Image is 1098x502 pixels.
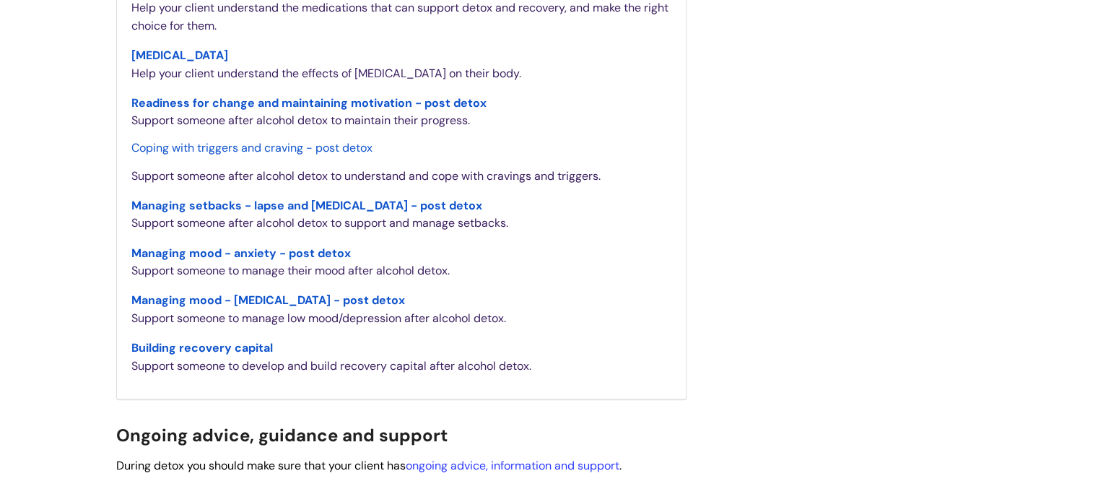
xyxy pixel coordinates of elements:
a: Coping with triggers and craving - post detox [131,139,372,156]
span: [MEDICAL_DATA] [131,48,228,63]
span: Managing mood - [MEDICAL_DATA] - post detox [131,293,405,308]
span: Support someone to manage low mood/depression after alcohol detox. [131,311,506,326]
span: Support someone after alcohol detox to maintain their progress. [131,113,470,128]
span: During detox you should make sure that your client has . [116,458,622,473]
a: Building recovery capital [131,335,273,357]
span: Help your client understand the effects of [MEDICAL_DATA] on their body. [131,66,521,81]
a: Managing setbacks - lapse and [MEDICAL_DATA] - post detox [131,193,482,215]
span: Coping with triggers and craving - post detox [131,140,372,155]
span: Support someone to develop and build recovery capital after alcohol detox. [131,358,531,373]
a: [MEDICAL_DATA] [131,43,228,64]
span: Support someone to manage their mood after alcohol detox. [131,263,450,278]
span: Support someone after alcohol detox to support and manage setbacks. [131,215,508,230]
a: Readiness for change and maintaining motivation - post detox [131,90,487,112]
a: ongoing advice, information and support [406,458,619,473]
a: Managing mood - anxiety - post detox [131,241,351,262]
span: Readiness for change and maintaining motivation - post detox [131,95,487,111]
span: Managing setbacks - lapse and [MEDICAL_DATA] - post detox [131,198,482,213]
a: Managing mood - [MEDICAL_DATA] - post detox [131,287,405,309]
span: Ongoing advice, guidance and support [116,424,448,446]
span: Managing mood - anxiety - post detox [131,246,351,261]
span: Building recovery capital [131,340,273,355]
span: Support someone after alcohol detox to understand and cope with cravings and triggers. [131,168,601,183]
